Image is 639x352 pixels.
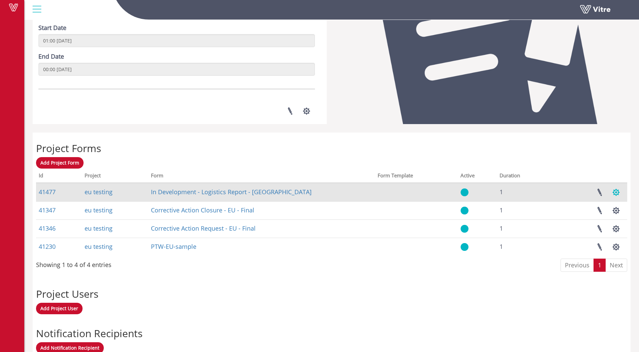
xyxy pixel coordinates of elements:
[151,224,256,232] a: Corrective Action Request - EU - Final
[375,170,458,183] th: Form Template
[561,259,594,272] a: Previous
[38,52,64,61] label: End Date
[38,24,66,32] label: Start Date
[151,242,196,251] a: PTW-EU-sample
[594,259,606,272] a: 1
[39,206,56,214] a: 41347
[39,242,56,251] a: 41230
[36,303,83,314] a: Add Project User
[36,258,111,269] div: Showing 1 to 4 of 4 entries
[497,201,550,219] td: 1
[82,170,149,183] th: Project
[36,157,84,169] a: Add Project Form
[497,219,550,238] td: 1
[85,188,113,196] a: eu testing
[460,225,469,233] img: yes
[497,183,550,201] td: 1
[36,288,627,299] h2: Project Users
[36,328,627,339] h2: Notification Recipients
[460,188,469,197] img: yes
[39,224,56,232] a: 41346
[36,143,627,154] h2: Project Forms
[497,170,550,183] th: Duration
[151,188,312,196] a: In Development - Logistics Report - [GEOGRAPHIC_DATA]
[40,345,99,351] span: Add Notification Recipient
[40,159,79,166] span: Add Project Form
[85,224,113,232] a: eu testing
[460,206,469,215] img: yes
[151,206,254,214] a: Corrective Action Closure - EU - Final
[39,188,56,196] a: 41477
[85,206,113,214] a: eu testing
[85,242,113,251] a: eu testing
[148,170,375,183] th: Form
[458,170,497,183] th: Active
[497,238,550,256] td: 1
[40,305,78,312] span: Add Project User
[36,170,82,183] th: Id
[605,259,627,272] a: Next
[460,243,469,251] img: yes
